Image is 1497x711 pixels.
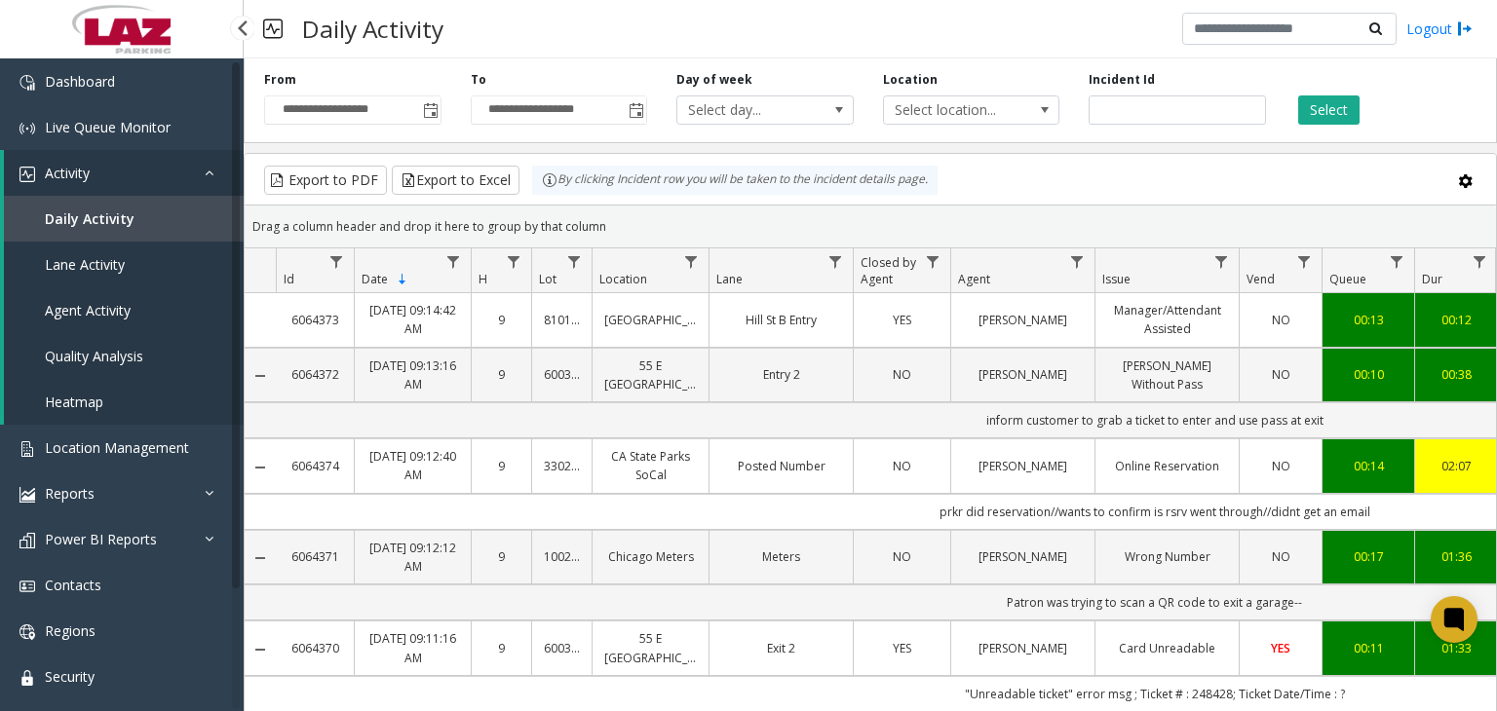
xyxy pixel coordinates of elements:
[721,457,841,475] a: Posted Number
[366,447,459,484] a: [DATE] 09:12:40 AM
[893,640,911,656] span: YES
[366,629,459,666] a: [DATE] 09:11:16 AM
[19,487,35,503] img: 'icon'
[45,347,143,365] span: Quality Analysis
[264,71,296,89] label: From
[544,365,580,384] a: 600349
[604,311,697,329] a: [GEOGRAPHIC_DATA]
[392,166,519,195] button: Export to Excel
[893,548,911,565] span: NO
[1107,457,1227,475] a: Online Reservation
[1427,311,1485,329] a: 00:12
[288,547,342,566] a: 6064371
[716,271,743,287] span: Lane
[245,642,276,657] a: Collapse Details
[893,366,911,383] span: NO
[544,547,580,566] a: 100240
[1107,547,1227,566] a: Wrong Number
[419,96,441,124] span: Toggle popup
[1271,640,1290,656] span: YES
[1251,365,1310,384] a: NO
[884,96,1024,124] span: Select location...
[501,248,527,275] a: H Filter Menu
[1427,547,1485,566] a: 01:36
[539,271,557,287] span: Lot
[1251,547,1310,566] a: NO
[865,365,939,384] a: NO
[441,248,467,275] a: Date Filter Menu
[604,629,697,666] a: 55 E [GEOGRAPHIC_DATA]
[1427,365,1485,384] div: 00:38
[544,639,580,657] a: 600349
[19,579,35,594] img: 'icon'
[479,271,487,287] span: H
[861,254,916,287] span: Closed by Agent
[45,530,157,548] span: Power BI Reports
[1298,95,1360,125] button: Select
[4,287,244,333] a: Agent Activity
[366,301,459,338] a: [DATE] 09:14:42 AM
[604,356,697,393] a: 55 E [GEOGRAPHIC_DATA]
[45,118,171,136] span: Live Queue Monitor
[245,209,1496,243] div: Drag a column header and drop it here to group by that column
[865,311,939,329] a: YES
[45,301,131,319] span: Agent Activity
[1427,457,1485,475] a: 02:07
[362,271,388,287] span: Date
[721,365,841,384] a: Entry 2
[678,248,705,275] a: Location Filter Menu
[544,457,580,475] a: 330254
[599,271,647,287] span: Location
[544,311,580,329] a: 810116
[1107,639,1227,657] a: Card Unreadable
[284,271,294,287] span: Id
[604,447,697,484] a: CA State Parks SoCal
[1251,639,1310,657] a: YES
[1272,312,1290,328] span: NO
[893,312,911,328] span: YES
[19,624,35,640] img: 'icon'
[483,311,519,329] a: 9
[1334,547,1402,566] a: 00:17
[45,255,125,274] span: Lane Activity
[263,5,283,53] img: pageIcon
[4,379,244,425] a: Heatmap
[4,333,244,379] a: Quality Analysis
[865,547,939,566] a: NO
[483,365,519,384] a: 9
[45,164,90,182] span: Activity
[19,121,35,136] img: 'icon'
[288,311,342,329] a: 6064373
[292,5,453,53] h3: Daily Activity
[1329,271,1366,287] span: Queue
[561,248,588,275] a: Lot Filter Menu
[1272,366,1290,383] span: NO
[395,272,410,287] span: Sortable
[288,639,342,657] a: 6064370
[471,71,486,89] label: To
[483,547,519,566] a: 9
[245,550,276,566] a: Collapse Details
[1334,365,1402,384] a: 00:10
[1107,301,1227,338] a: Manager/Attendant Assisted
[532,166,938,195] div: By clicking Incident row you will be taken to the incident details page.
[1422,271,1442,287] span: Dur
[19,441,35,457] img: 'icon'
[721,547,841,566] a: Meters
[483,457,519,475] a: 9
[883,71,938,89] label: Location
[366,356,459,393] a: [DATE] 09:13:16 AM
[1251,457,1310,475] a: NO
[324,248,350,275] a: Id Filter Menu
[1107,356,1227,393] a: [PERSON_NAME] Without Pass
[45,484,95,503] span: Reports
[721,639,841,657] a: Exit 2
[288,457,342,475] a: 6064374
[1334,311,1402,329] div: 00:13
[1334,457,1402,475] a: 00:14
[45,209,134,228] span: Daily Activity
[865,639,939,657] a: YES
